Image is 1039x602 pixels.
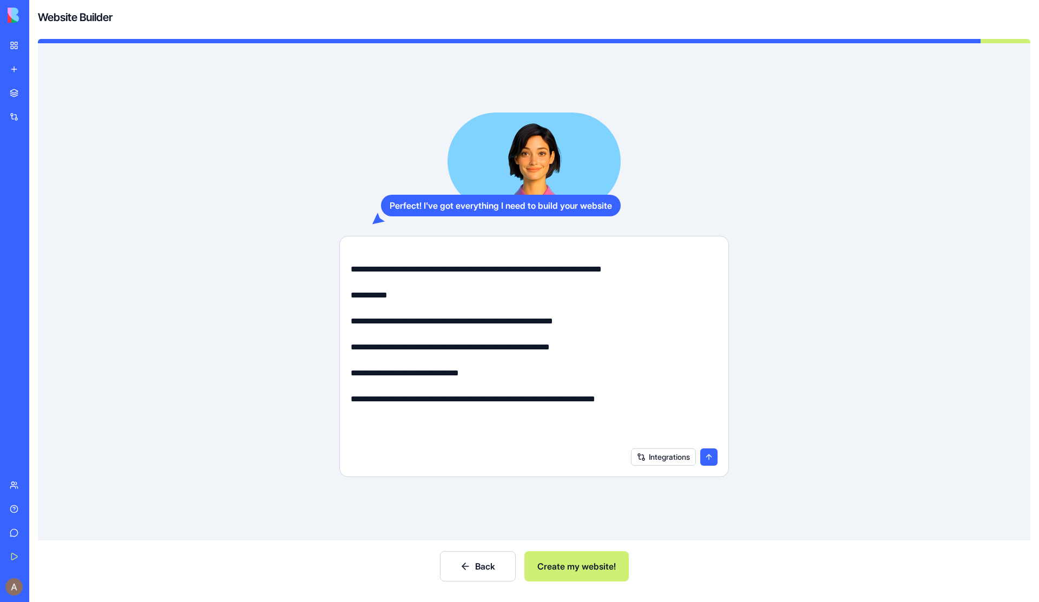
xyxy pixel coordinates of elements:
h4: Website Builder [38,10,113,25]
button: Back [440,551,516,581]
img: ACg8ocJV6D3_6rN2XWQ9gC4Su6cEn1tsy63u5_3HgxpMOOOGh7gtYg=s96-c [5,578,23,596]
button: Integrations [631,448,696,466]
img: logo [8,8,75,23]
div: Perfect! I've got everything I need to build your website [381,195,621,216]
button: Create my website! [524,551,629,581]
